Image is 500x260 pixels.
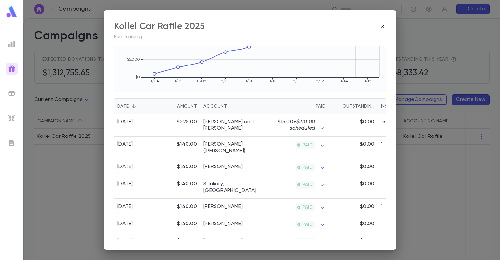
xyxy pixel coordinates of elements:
[378,137,417,159] div: 1
[158,216,200,233] div: $140.00
[114,98,158,114] div: Date
[117,203,133,210] div: [DATE]
[117,98,129,114] div: Date
[360,238,374,244] p: $0.00
[203,238,243,244] a: [PERSON_NAME]
[127,57,140,62] tspan: $5,000
[203,181,262,194] a: Sankary, [GEOGRAPHIC_DATA]
[135,75,140,79] tspan: $0
[316,98,326,114] div: Paid
[167,101,177,111] button: Sort
[114,34,386,40] p: Fundraising
[360,119,374,125] p: $0.00
[381,119,385,125] p: 15
[290,119,315,131] span: + $210.00 scheduled
[8,139,16,147] img: letters_grey.7941b92b52307dd3b8a917253454ce1c.svg
[117,119,133,125] div: [DATE]
[378,159,417,176] div: 1
[117,141,133,148] div: [DATE]
[305,101,316,111] button: Sort
[117,181,133,187] div: [DATE]
[340,79,348,83] tspan: 8/14
[378,98,417,114] div: Installments
[293,79,300,83] tspan: 8/11
[203,141,262,154] a: [PERSON_NAME] ([PERSON_NAME])
[381,98,403,114] div: Installments
[360,164,374,170] p: $0.00
[360,181,374,187] p: $0.00
[114,21,205,32] div: Kollel Car Raffle 2025
[342,98,374,114] div: Outstanding
[117,221,133,227] div: [DATE]
[117,238,133,244] div: [DATE]
[174,79,183,83] tspan: 8/05
[8,90,16,97] img: batches_grey.339ca447c9d9533ef1741baa751efc33.svg
[158,199,200,216] div: $140.00
[360,141,374,148] p: $0.00
[265,98,329,114] div: Paid
[203,119,262,132] a: [PERSON_NAME] and [PERSON_NAME]
[329,98,378,114] div: Outstanding
[203,164,243,170] a: [PERSON_NAME]
[203,203,243,210] a: [PERSON_NAME]
[200,98,265,114] div: Account
[129,101,139,111] button: Sort
[300,182,315,187] span: PAID
[269,119,315,132] p: $15.00
[158,233,200,251] div: $140.00
[8,40,16,48] img: reports_grey.c525e4749d1bce6a11f5fe2a8de1b229.svg
[158,176,200,199] div: $140.00
[8,114,16,122] img: imports_grey.530a8a0e642e233f2baf0ef88e8c9fcb.svg
[158,114,200,137] div: $225.00
[300,205,315,210] span: PAID
[378,176,417,199] div: 1
[150,79,159,83] tspan: 8/04
[378,199,417,216] div: 1
[300,222,315,227] span: PAID
[360,221,374,227] p: $0.00
[203,221,243,227] a: [PERSON_NAME]
[221,79,230,83] tspan: 8/07
[8,65,16,73] img: campaigns_gradient.17ab1fa96dd0f67c2e976ce0b3818124.svg
[378,216,417,233] div: 1
[227,101,237,111] button: Sort
[332,101,342,111] button: Sort
[378,233,417,251] div: 1
[300,142,315,148] span: PAID
[364,79,371,83] tspan: 8/18
[316,79,324,83] tspan: 8/12
[177,98,197,114] div: Amount
[197,79,206,83] tspan: 8/06
[5,5,18,18] img: logo
[158,159,200,176] div: $140.00
[245,79,254,83] tspan: 8/08
[360,203,374,210] p: $0.00
[269,79,277,83] tspan: 8/10
[158,98,200,114] div: Amount
[117,164,133,170] div: [DATE]
[158,137,200,159] div: $140.00
[300,165,315,170] span: PAID
[203,98,227,114] div: Account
